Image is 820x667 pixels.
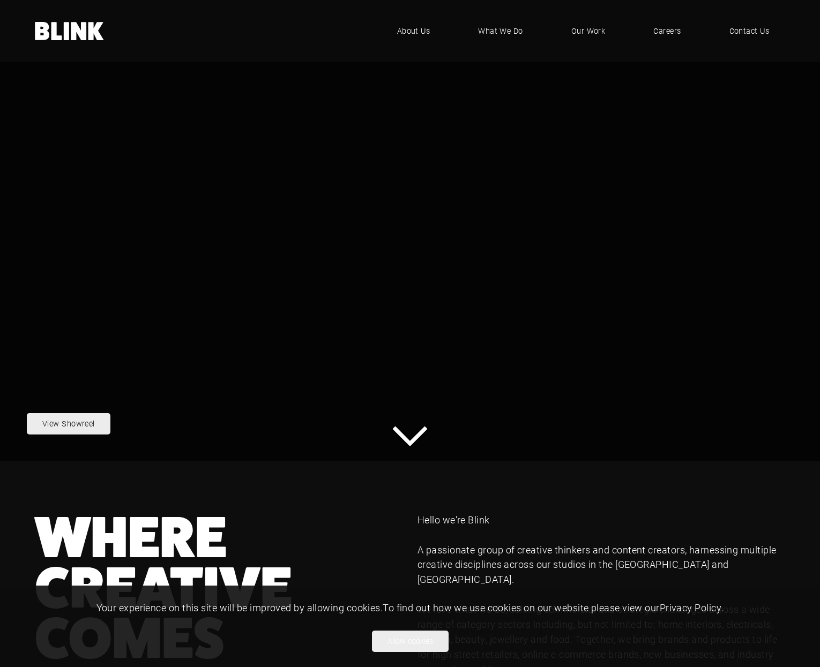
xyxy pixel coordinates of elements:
a: Home [35,22,105,40]
a: Contact Us [713,15,786,47]
p: A passionate group of creative thinkers and content creators, harnessing multiple creative discip... [418,543,785,588]
nobr: View Showreel [42,418,95,429]
span: Contact Us [729,25,770,37]
a: View Showreel [27,413,110,434]
button: Allow cookies [372,631,449,652]
a: Careers [637,15,697,47]
span: Careers [653,25,681,37]
a: Our Work [555,15,622,47]
a: What We Do [462,15,539,47]
a: Privacy Policy [660,601,721,614]
span: Your experience on this site will be improved by allowing cookies. To find out how we use cookies... [96,601,724,614]
p: Hello we're Blink [418,513,785,528]
a: About Us [381,15,446,47]
span: Our Work [571,25,606,37]
span: About Us [397,25,430,37]
span: What We Do [478,25,523,37]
